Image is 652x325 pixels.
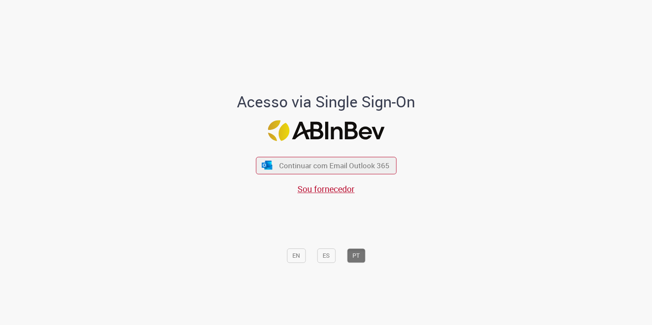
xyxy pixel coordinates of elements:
button: ícone Azure/Microsoft 360 Continuar com Email Outlook 365 [256,157,396,174]
button: EN [287,249,306,263]
img: Logo ABInBev [268,121,384,141]
img: ícone Azure/Microsoft 360 [261,161,273,170]
button: ES [317,249,335,263]
a: Sou fornecedor [297,183,355,195]
button: PT [347,249,365,263]
span: Continuar com Email Outlook 365 [279,161,389,170]
h1: Acesso via Single Sign-On [208,93,444,110]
